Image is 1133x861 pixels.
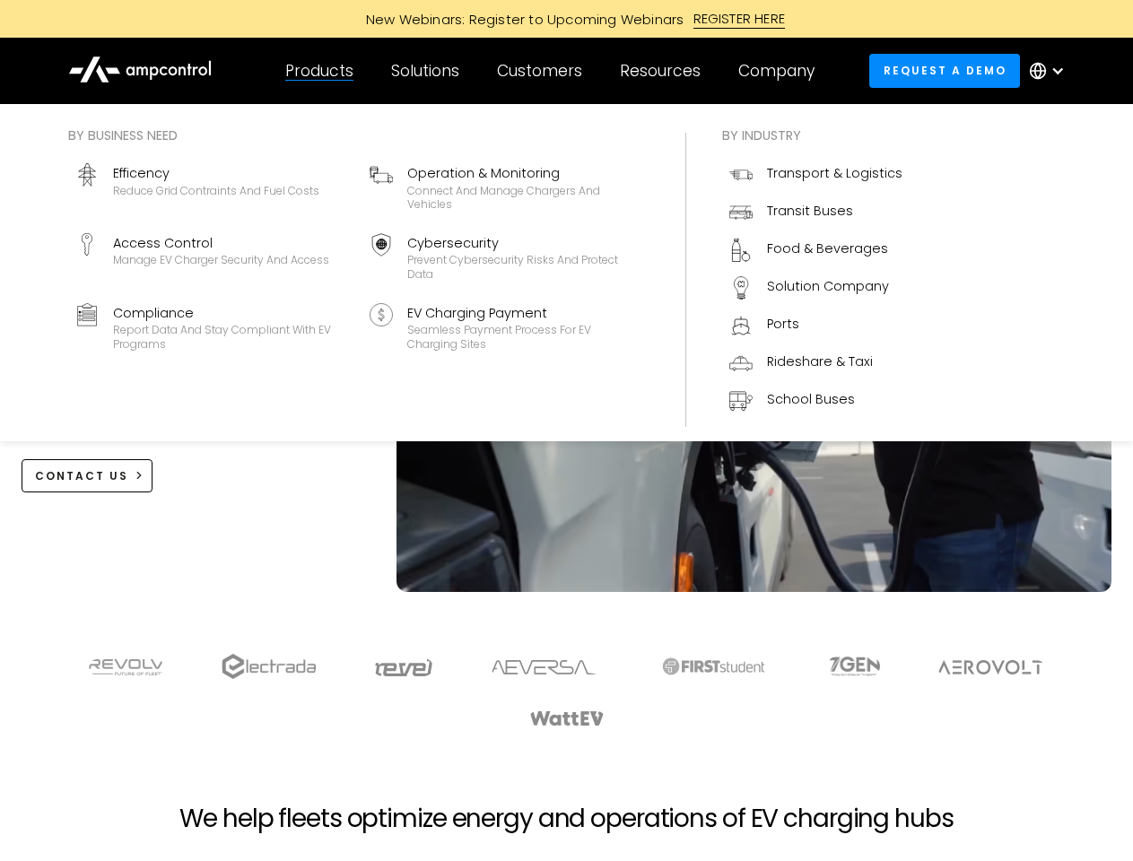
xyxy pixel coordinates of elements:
[22,459,153,492] a: CONTACT US
[68,226,355,289] a: Access ControlManage EV charger security and access
[113,253,329,267] div: Manage EV charger security and access
[620,61,701,81] div: Resources
[407,163,642,183] div: Operation & Monitoring
[722,126,910,145] div: By industry
[362,226,649,289] a: CybersecurityPrevent cybersecurity risks and protect data
[722,344,910,382] a: Rideshare & Taxi
[68,296,355,359] a: ComplianceReport data and stay compliant with EV programs
[113,184,319,198] div: Reduce grid contraints and fuel costs
[35,468,128,484] div: CONTACT US
[767,201,853,221] div: Transit Buses
[407,303,642,323] div: EV Charging Payment
[285,61,353,81] div: Products
[722,269,910,307] a: Solution Company
[693,9,786,29] div: REGISTER HERE
[68,126,649,145] div: By business need
[738,61,815,81] div: Company
[722,156,910,194] a: Transport & Logistics
[722,231,910,269] a: Food & Beverages
[113,323,348,351] div: Report data and stay compliant with EV programs
[767,163,902,183] div: Transport & Logistics
[497,61,582,81] div: Customers
[767,314,799,334] div: Ports
[113,163,319,183] div: Efficency
[407,253,642,281] div: Prevent cybersecurity risks and protect data
[407,323,642,351] div: Seamless Payment Process for EV Charging Sites
[869,54,1020,87] a: Request a demo
[767,352,873,371] div: Rideshare & Taxi
[767,276,889,296] div: Solution Company
[722,194,910,231] a: Transit Buses
[767,239,888,258] div: Food & Beverages
[529,711,605,726] img: WattEV logo
[362,156,649,219] a: Operation & MonitoringConnect and manage chargers and vehicles
[348,10,693,29] div: New Webinars: Register to Upcoming Webinars
[113,233,329,253] div: Access Control
[179,804,953,834] h2: We help fleets optimize energy and operations of EV charging hubs
[937,660,1044,674] img: Aerovolt Logo
[407,233,642,253] div: Cybersecurity
[722,382,910,420] a: School Buses
[362,296,649,359] a: EV Charging PaymentSeamless Payment Process for EV Charging Sites
[391,61,459,81] div: Solutions
[222,654,316,679] img: electrada logo
[68,156,355,219] a: EfficencyReduce grid contraints and fuel costs
[722,307,910,344] a: Ports
[113,303,348,323] div: Compliance
[163,9,971,29] a: New Webinars: Register to Upcoming WebinarsREGISTER HERE
[767,389,855,409] div: School Buses
[407,184,642,212] div: Connect and manage chargers and vehicles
